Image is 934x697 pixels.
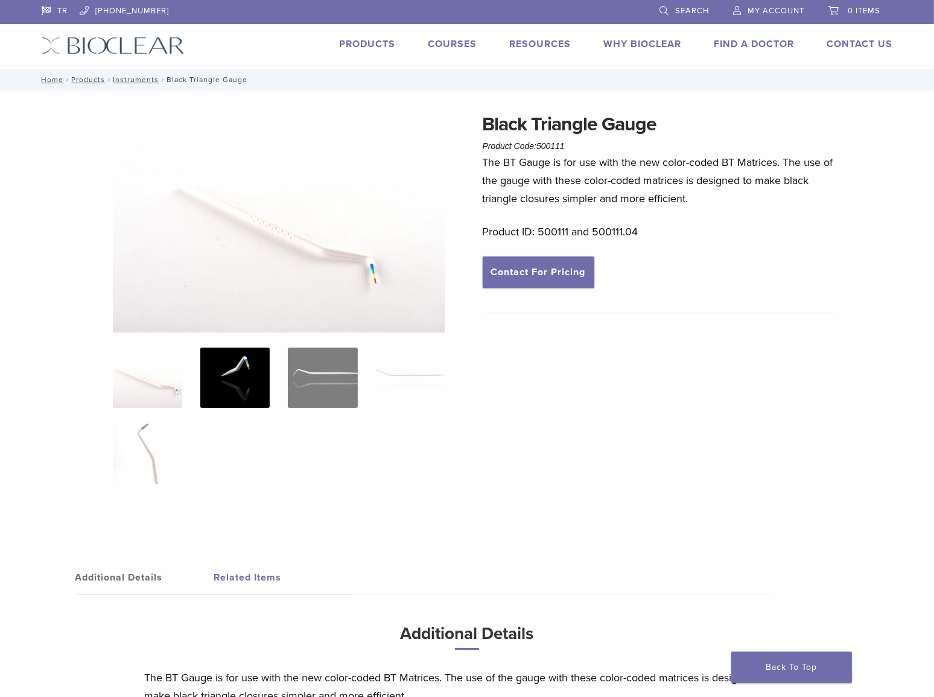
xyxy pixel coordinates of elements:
[113,424,182,484] img: Black Triangle Gauge - Image 5
[144,619,790,660] h3: Additional Details
[731,652,852,683] a: Back To Top
[714,38,794,50] a: Find A Doctor
[113,75,159,84] a: Instruments
[483,110,837,139] h1: Black Triangle Gauge
[288,348,357,408] img: Black Triangle Gauge - Image 3
[339,38,395,50] a: Products
[483,153,837,208] p: The BT Gauge is for use with the new color-coded BT Matrices. The use of the gauge with these col...
[509,38,571,50] a: Resources
[428,38,477,50] a: Courses
[675,6,709,16] span: Search
[159,77,167,83] span: /
[113,110,446,333] img: Black Triangle Gauge-1
[748,6,804,16] span: My Account
[214,561,352,594] a: Related Items
[376,348,445,408] img: Black Triangle Gauge - Image 4
[71,75,105,84] a: Products
[536,141,565,151] span: 500111
[603,38,681,50] a: Why Bioclear
[75,561,214,594] a: Additional Details
[483,256,594,288] a: Contact For Pricing
[63,77,71,83] span: /
[483,141,565,151] span: Product Code:
[42,37,185,54] img: Bioclear
[483,223,837,241] p: Product ID: 500111 and 500111.04
[200,348,270,408] img: Black Triangle Gauge - Image 2
[113,348,182,408] img: Black-Triangle-Gauge-1-324x324.jpg
[37,75,63,84] a: Home
[105,77,113,83] span: /
[827,38,892,50] a: Contact Us
[33,69,901,91] nav: Black Triangle Gauge
[848,6,880,16] span: 0 items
